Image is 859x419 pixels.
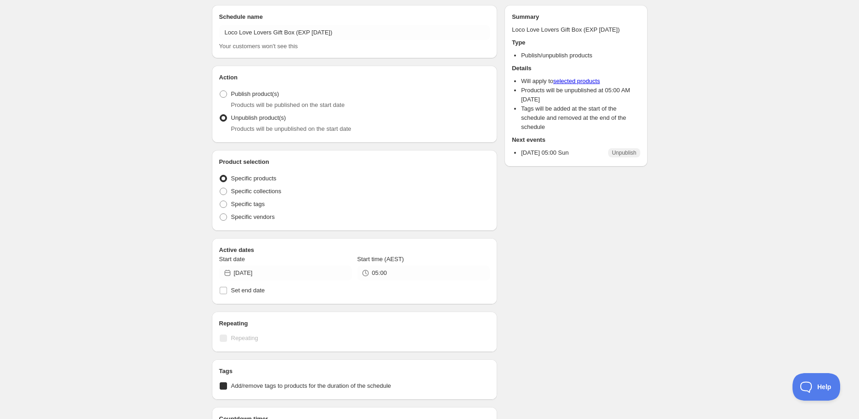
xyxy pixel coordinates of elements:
p: Loco Love Lovers Gift Box (EXP [DATE]) [512,25,640,34]
span: Start time (AEST) [357,256,404,263]
span: Start date [219,256,245,263]
li: Products will be unpublished at 05:00 AM [DATE] [521,86,640,104]
p: [DATE] 05:00 Sun [521,148,569,157]
span: Set end date [231,287,265,294]
li: Tags will be added at the start of the schedule and removed at the end of the schedule [521,104,640,132]
span: Repeating [231,335,258,341]
h2: Type [512,38,640,47]
h2: Details [512,64,640,73]
span: Specific vendors [231,213,275,220]
h2: Action [219,73,490,82]
h2: Product selection [219,157,490,167]
span: Specific tags [231,201,265,207]
a: selected products [553,78,600,84]
span: Specific products [231,175,277,182]
h2: Next events [512,135,640,145]
li: Will apply to [521,77,640,86]
h2: Summary [512,12,640,22]
span: Unpublish [612,149,636,156]
h2: Repeating [219,319,490,328]
span: Unpublish product(s) [231,114,286,121]
span: Publish product(s) [231,90,279,97]
span: Your customers won't see this [219,43,298,50]
h2: Tags [219,367,490,376]
iframe: Toggle Customer Support [792,373,841,401]
span: Products will be published on the start date [231,101,345,108]
li: Publish/unpublish products [521,51,640,60]
h2: Schedule name [219,12,490,22]
h2: Active dates [219,246,490,255]
span: Specific collections [231,188,282,195]
span: Add/remove tags to products for the duration of the schedule [231,382,391,389]
span: Products will be unpublished on the start date [231,125,351,132]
